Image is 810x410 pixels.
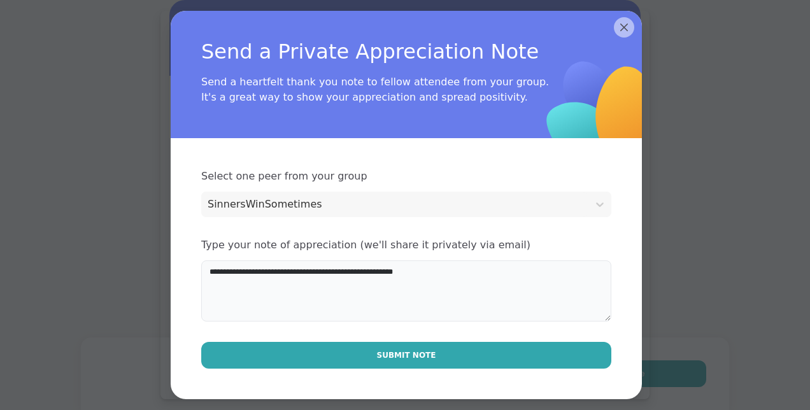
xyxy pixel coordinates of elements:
span: Send a heartfelt thank you note to fellow attendee from your group. It's a great way to show your... [201,74,551,105]
span: Select one peer from your group [201,169,611,184]
span: Submit Note [377,350,436,361]
span: Type your note of appreciation (we'll share it privately via email) [201,237,611,253]
button: Submit Note [201,342,611,369]
div: SinnersWinSometimes [208,197,582,212]
img: ShareWell Logomark [499,8,702,211]
span: Send a Private Appreciation Note [201,36,571,67]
